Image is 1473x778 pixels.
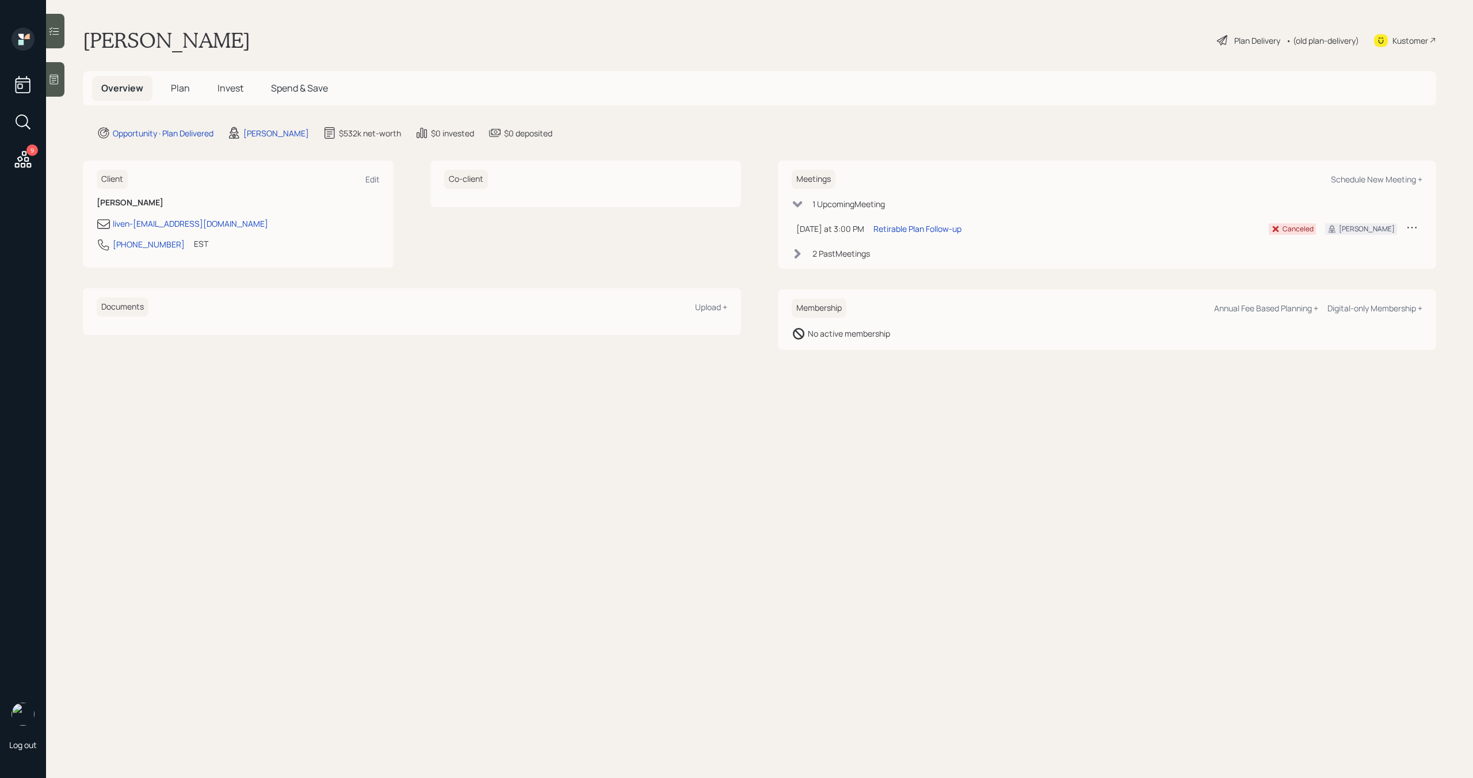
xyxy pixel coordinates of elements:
[812,198,885,210] div: 1 Upcoming Meeting
[812,247,870,260] div: 2 Past Meeting s
[113,238,185,250] div: [PHONE_NUMBER]
[1331,174,1422,185] div: Schedule New Meeting +
[9,739,37,750] div: Log out
[113,218,268,230] div: liven-[EMAIL_ADDRESS][DOMAIN_NAME]
[695,302,727,312] div: Upload +
[1339,224,1395,234] div: [PERSON_NAME]
[792,299,846,318] h6: Membership
[217,82,243,94] span: Invest
[339,127,401,139] div: $532k net-worth
[97,170,128,189] h6: Client
[365,174,380,185] div: Edit
[1214,303,1318,314] div: Annual Fee Based Planning +
[1392,35,1428,47] div: Kustomer
[1286,35,1359,47] div: • (old plan-delivery)
[26,144,38,156] div: 9
[194,238,208,250] div: EST
[83,28,250,53] h1: [PERSON_NAME]
[101,82,143,94] span: Overview
[271,82,328,94] span: Spend & Save
[97,198,380,208] h6: [PERSON_NAME]
[1283,224,1314,234] div: Canceled
[873,223,961,235] div: Retirable Plan Follow-up
[796,223,864,235] div: [DATE] at 3:00 PM
[808,327,890,340] div: No active membership
[444,170,488,189] h6: Co-client
[504,127,552,139] div: $0 deposited
[1234,35,1280,47] div: Plan Delivery
[243,127,309,139] div: [PERSON_NAME]
[431,127,474,139] div: $0 invested
[113,127,213,139] div: Opportunity · Plan Delivered
[171,82,190,94] span: Plan
[97,298,148,316] h6: Documents
[12,703,35,726] img: michael-russo-headshot.png
[792,170,835,189] h6: Meetings
[1327,303,1422,314] div: Digital-only Membership +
